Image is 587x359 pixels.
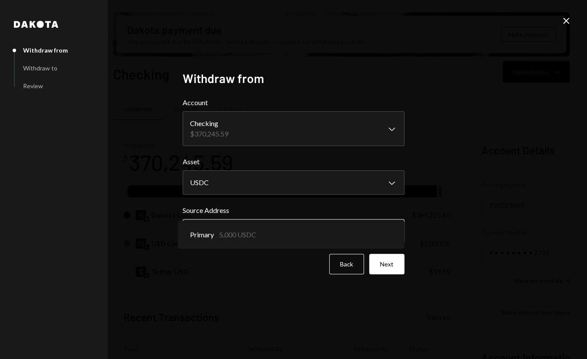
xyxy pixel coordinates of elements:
h2: Withdraw from [183,70,404,87]
div: 5,000 USDC [219,229,256,240]
button: Source Address [183,219,404,243]
label: Source Address [183,205,404,216]
div: Withdraw from [23,47,68,54]
label: Account [183,97,404,108]
button: Account [183,111,404,146]
span: Primary [190,229,214,240]
button: Next [369,254,404,274]
label: Asset [183,156,404,167]
div: Withdraw to [23,64,57,72]
div: Review [23,82,43,90]
button: Asset [183,170,404,195]
button: Back [329,254,364,274]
